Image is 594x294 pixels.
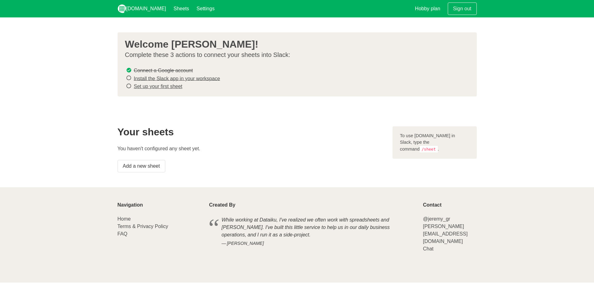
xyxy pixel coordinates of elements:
[125,39,464,50] h3: Welcome [PERSON_NAME]!
[420,146,438,152] code: /sheet
[423,216,450,222] a: @jeremy_gr
[118,160,165,172] a: Add a new sheet
[448,2,477,15] a: Sign out
[209,202,416,208] p: Created By
[125,51,464,59] p: Complete these 3 actions to connect your sheets into Slack:
[393,126,477,159] div: To use [DOMAIN_NAME] in Slack, type the command .
[118,231,128,236] a: FAQ
[209,215,416,248] blockquote: While working at Dataiku, I've realized we often work with spreadsheets and [PERSON_NAME]. I've b...
[423,246,433,251] a: Chat
[118,4,126,13] img: logo_v2_white.png
[134,84,182,89] a: Set up your first sheet
[118,216,131,222] a: Home
[118,224,168,229] a: Terms & Privacy Policy
[118,202,202,208] p: Navigation
[423,202,476,208] p: Contact
[423,224,467,244] a: [PERSON_NAME][EMAIL_ADDRESS][DOMAIN_NAME]
[134,68,193,73] s: Connect a Google account
[222,240,403,247] cite: [PERSON_NAME]
[134,76,220,81] a: Install the Slack app in your workspace
[118,126,385,138] h2: Your sheets
[118,145,385,152] p: You haven't configured any sheet yet.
